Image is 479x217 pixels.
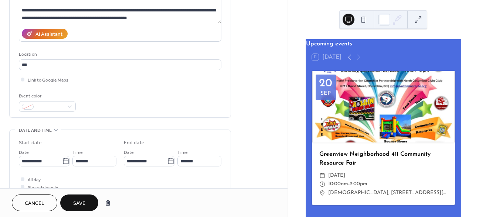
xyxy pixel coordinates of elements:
span: Show date only [28,184,58,192]
span: Cancel [25,200,44,207]
span: Date [19,149,29,156]
span: - [348,180,350,189]
span: Date and time [19,127,52,134]
div: 20 [319,78,332,89]
span: [DATE] [328,171,345,180]
button: Cancel [12,194,57,211]
div: ​ [319,189,325,197]
button: AI Assistant [22,29,68,39]
div: Upcoming events [306,39,461,48]
div: Sep [320,91,331,96]
span: All day [28,176,41,184]
span: Save [73,200,85,207]
a: [DEMOGRAPHIC_DATA], [STREET_ADDRESS][PERSON_NAME] [328,189,448,197]
span: Link to Google Maps [28,76,68,84]
div: Location [19,51,220,58]
div: End date [124,139,145,147]
div: Event color [19,92,74,100]
div: ​ [319,180,325,189]
span: 2:00pm [350,180,367,189]
span: Time [177,149,188,156]
div: Greenview Neighborhood 411 Community Resource Fair [312,150,455,168]
span: 10:00am [328,180,348,189]
button: Save [60,194,98,211]
span: Time [72,149,83,156]
div: AI Assistant [35,31,62,38]
span: Date [124,149,134,156]
div: ​ [319,171,325,180]
div: Start date [19,139,42,147]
